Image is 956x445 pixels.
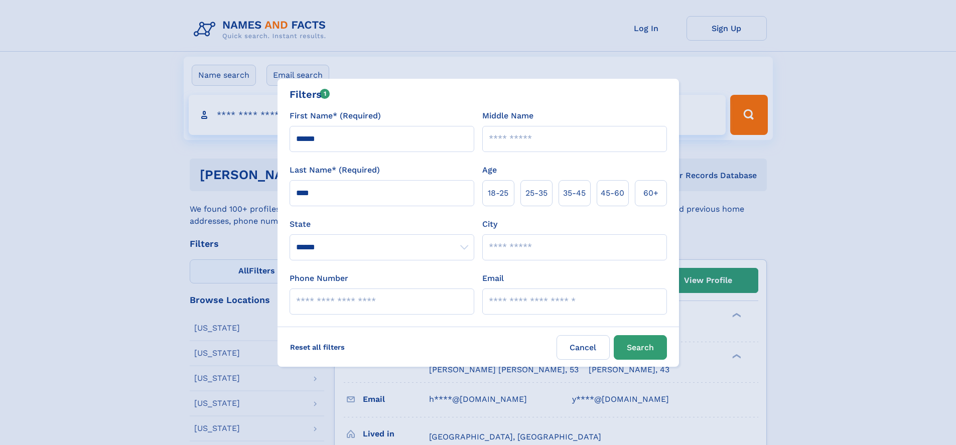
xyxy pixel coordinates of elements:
[614,335,667,360] button: Search
[525,187,548,199] span: 25‑35
[284,335,351,359] label: Reset all filters
[563,187,586,199] span: 35‑45
[488,187,508,199] span: 18‑25
[482,218,497,230] label: City
[557,335,610,360] label: Cancel
[482,110,533,122] label: Middle Name
[601,187,624,199] span: 45‑60
[290,87,330,102] div: Filters
[290,164,380,176] label: Last Name* (Required)
[290,218,474,230] label: State
[290,110,381,122] label: First Name* (Required)
[482,164,497,176] label: Age
[482,272,504,284] label: Email
[643,187,658,199] span: 60+
[290,272,348,284] label: Phone Number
